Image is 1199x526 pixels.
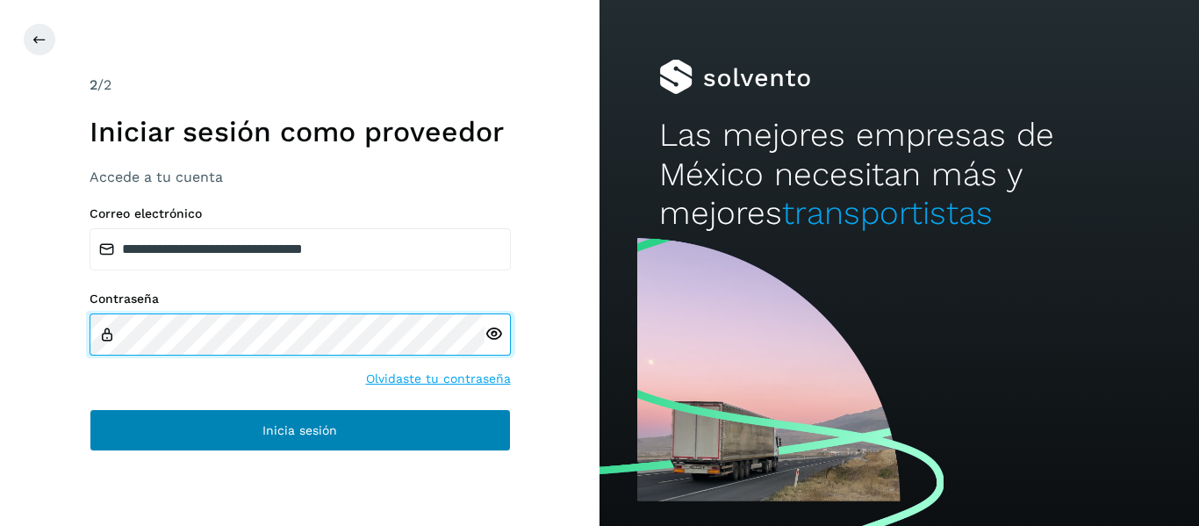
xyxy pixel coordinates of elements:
label: Correo electrónico [90,206,511,221]
h3: Accede a tu cuenta [90,169,511,185]
span: Inicia sesión [262,424,337,436]
span: 2 [90,76,97,93]
label: Contraseña [90,292,511,306]
div: /2 [90,75,511,96]
button: Inicia sesión [90,409,511,451]
h2: Las mejores empresas de México necesitan más y mejores [659,116,1138,233]
span: transportistas [782,194,993,232]
h1: Iniciar sesión como proveedor [90,115,511,148]
a: Olvidaste tu contraseña [366,370,511,388]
